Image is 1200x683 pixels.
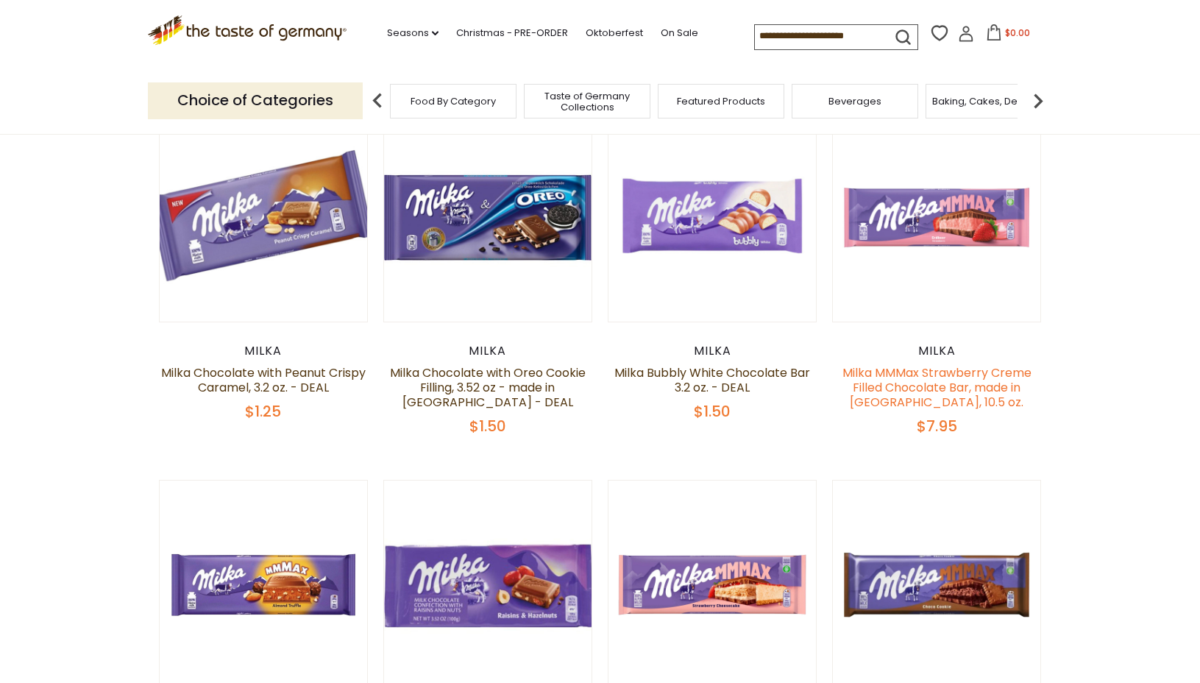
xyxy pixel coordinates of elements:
[411,96,496,107] a: Food By Category
[387,25,439,41] a: Seasons
[383,344,593,358] div: Milka
[694,401,731,422] span: $1.50
[159,344,369,358] div: Milka
[363,86,392,116] img: previous arrow
[1023,86,1053,116] img: next arrow
[832,344,1042,358] div: Milka
[977,24,1040,46] button: $0.00
[842,364,1032,411] a: Milka MMMax Strawberry Creme Filled Chocolate Bar, made in [GEOGRAPHIC_DATA], 10.5 oz.
[160,113,368,322] img: Milka
[661,25,698,41] a: On Sale
[608,344,817,358] div: Milka
[528,91,646,113] a: Taste of Germany Collections
[833,113,1041,322] img: Milka
[161,364,366,396] a: Milka Chocolate with Peanut Crispy Caramel, 3.2 oz. - DEAL
[932,96,1046,107] a: Baking, Cakes, Desserts
[1005,26,1030,39] span: $0.00
[677,96,765,107] a: Featured Products
[390,364,586,411] a: Milka Chocolate with Oreo Cookie Filling, 3.52 oz - made in [GEOGRAPHIC_DATA] - DEAL
[245,401,281,422] span: $1.25
[917,416,957,436] span: $7.95
[384,113,592,322] img: Milka
[586,25,643,41] a: Oktoberfest
[614,364,810,396] a: Milka Bubbly White Chocolate Bar 3.2 oz. - DEAL
[148,82,363,118] p: Choice of Categories
[456,25,568,41] a: Christmas - PRE-ORDER
[469,416,506,436] span: $1.50
[608,113,817,322] img: Milka
[828,96,881,107] a: Beverages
